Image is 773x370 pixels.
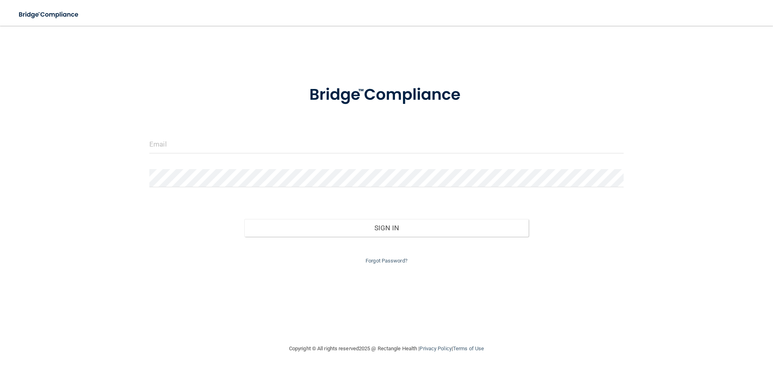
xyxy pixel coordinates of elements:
[149,135,624,153] input: Email
[420,345,451,351] a: Privacy Policy
[453,345,484,351] a: Terms of Use
[366,258,407,264] a: Forgot Password?
[244,219,529,237] button: Sign In
[240,336,533,362] div: Copyright © All rights reserved 2025 @ Rectangle Health | |
[293,74,480,116] img: bridge_compliance_login_screen.278c3ca4.svg
[12,6,86,23] img: bridge_compliance_login_screen.278c3ca4.svg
